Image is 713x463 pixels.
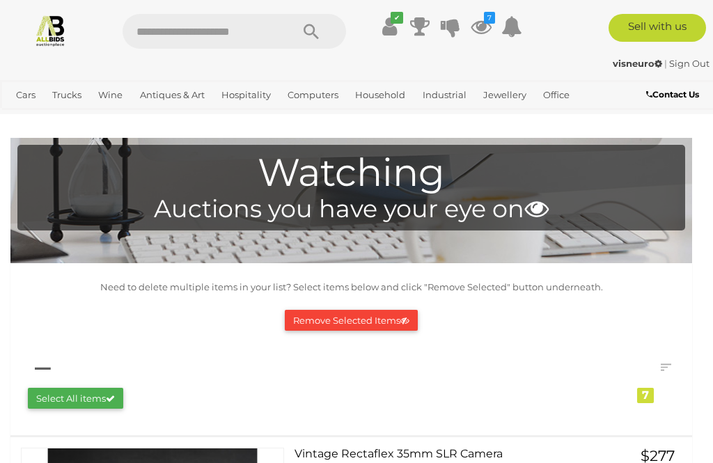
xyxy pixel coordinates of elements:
[24,152,678,194] h1: Watching
[28,388,123,409] button: Select All items
[613,58,664,69] a: visneuro
[285,310,418,331] button: Remove Selected Items
[478,84,532,107] a: Jewellery
[47,84,87,107] a: Trucks
[216,84,276,107] a: Hospitality
[664,58,667,69] span: |
[34,14,67,47] img: Allbids.com.au
[350,84,411,107] a: Household
[24,196,678,223] h4: Auctions you have your eye on
[56,107,166,130] a: [GEOGRAPHIC_DATA]
[134,84,210,107] a: Antiques & Art
[669,58,710,69] a: Sign Out
[484,12,495,24] i: 7
[646,89,699,100] b: Contact Us
[93,84,128,107] a: Wine
[417,84,472,107] a: Industrial
[10,107,50,130] a: Sports
[17,279,685,295] p: Need to delete multiple items in your list? Select items below and click "Remove Selected" button...
[613,58,662,69] strong: visneuro
[276,14,346,49] button: Search
[609,14,706,42] a: Sell with us
[391,12,403,24] i: ✔
[538,84,575,107] a: Office
[637,388,654,403] div: 7
[646,87,703,102] a: Contact Us
[10,84,41,107] a: Cars
[471,14,492,39] a: 7
[379,14,400,39] a: ✔
[282,84,344,107] a: Computers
